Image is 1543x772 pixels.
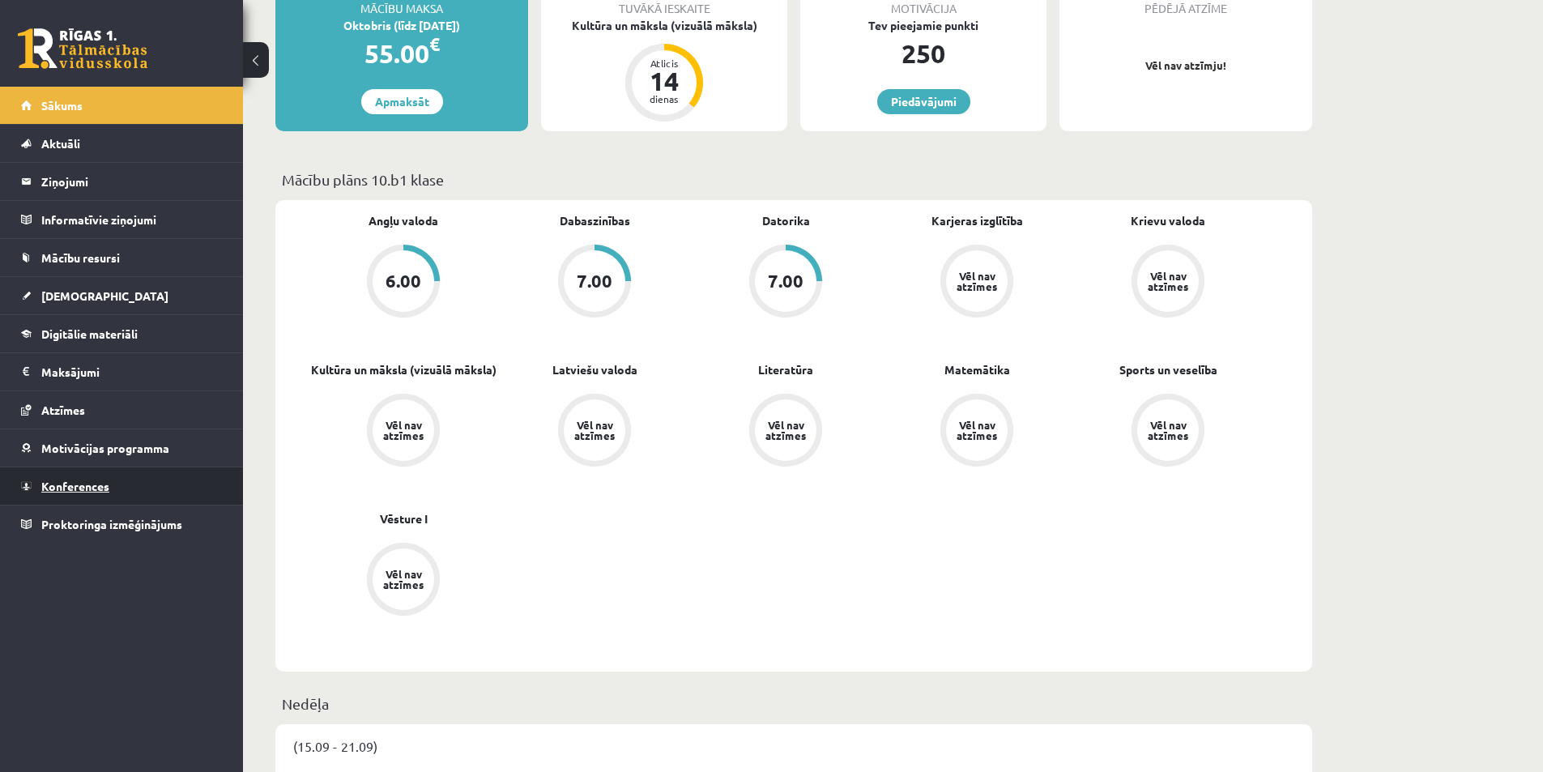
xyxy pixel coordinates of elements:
a: Karjeras izglītība [931,212,1023,229]
a: Kultūra un māksla (vizuālā māksla) Atlicis 14 dienas [541,17,787,124]
span: Digitālie materiāli [41,326,138,341]
a: Apmaksāt [361,89,443,114]
a: Vēl nav atzīmes [1072,394,1264,470]
span: Konferences [41,479,109,493]
a: Vēsture I [380,510,428,527]
a: Angļu valoda [369,212,438,229]
span: € [429,32,440,56]
p: Nedēļa [282,693,1306,714]
a: Dabaszinības [560,212,630,229]
legend: Ziņojumi [41,163,223,200]
a: Proktoringa izmēģinājums [21,505,223,543]
a: Digitālie materiāli [21,315,223,352]
span: Aktuāli [41,136,80,151]
div: Vēl nav atzīmes [572,420,617,441]
div: dienas [640,94,688,104]
legend: Informatīvie ziņojumi [41,201,223,238]
div: Vēl nav atzīmes [763,420,808,441]
a: Vēl nav atzīmes [690,394,881,470]
a: Vēl nav atzīmes [881,394,1072,470]
div: Kultūra un māksla (vizuālā māksla) [541,17,787,34]
a: Matemātika [944,361,1010,378]
div: 7.00 [768,272,803,290]
span: Atzīmes [41,403,85,417]
div: Tev pieejamie punkti [800,17,1046,34]
a: Krievu valoda [1131,212,1205,229]
a: Ziņojumi [21,163,223,200]
a: Maksājumi [21,353,223,390]
div: Vēl nav atzīmes [954,271,1000,292]
div: 250 [800,34,1046,73]
p: Mācību plāns 10.b1 klase [282,168,1306,190]
div: Vēl nav atzīmes [381,420,426,441]
span: Sākums [41,98,83,113]
a: Aktuāli [21,125,223,162]
div: 7.00 [577,272,612,290]
a: Sākums [21,87,223,124]
div: (15.09 - 21.09) [275,724,1312,768]
a: 7.00 [690,245,881,321]
a: Literatūra [758,361,813,378]
a: Kultūra un māksla (vizuālā māksla) [311,361,497,378]
a: Rīgas 1. Tālmācības vidusskola [18,28,147,69]
div: Vēl nav atzīmes [381,569,426,590]
a: Konferences [21,467,223,505]
a: Vēl nav atzīmes [1072,245,1264,321]
span: [DEMOGRAPHIC_DATA] [41,288,168,303]
a: Vēl nav atzīmes [308,543,499,619]
a: 7.00 [499,245,690,321]
a: Datorika [762,212,810,229]
a: Mācību resursi [21,239,223,276]
div: Vēl nav atzīmes [1145,271,1191,292]
div: 6.00 [386,272,421,290]
a: Sports un veselība [1119,361,1217,378]
span: Mācību resursi [41,250,120,265]
a: Vēl nav atzīmes [499,394,690,470]
div: Vēl nav atzīmes [1145,420,1191,441]
a: Piedāvājumi [877,89,970,114]
a: Latviešu valoda [552,361,637,378]
a: Vēl nav atzīmes [881,245,1072,321]
a: Informatīvie ziņojumi [21,201,223,238]
legend: Maksājumi [41,353,223,390]
a: 6.00 [308,245,499,321]
a: Atzīmes [21,391,223,429]
div: Atlicis [640,58,688,68]
span: Proktoringa izmēģinājums [41,517,182,531]
div: 14 [640,68,688,94]
a: [DEMOGRAPHIC_DATA] [21,277,223,314]
div: Oktobris (līdz [DATE]) [275,17,528,34]
a: Vēl nav atzīmes [308,394,499,470]
a: Motivācijas programma [21,429,223,467]
p: Vēl nav atzīmju! [1068,58,1304,74]
div: Vēl nav atzīmes [954,420,1000,441]
div: 55.00 [275,34,528,73]
span: Motivācijas programma [41,441,169,455]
